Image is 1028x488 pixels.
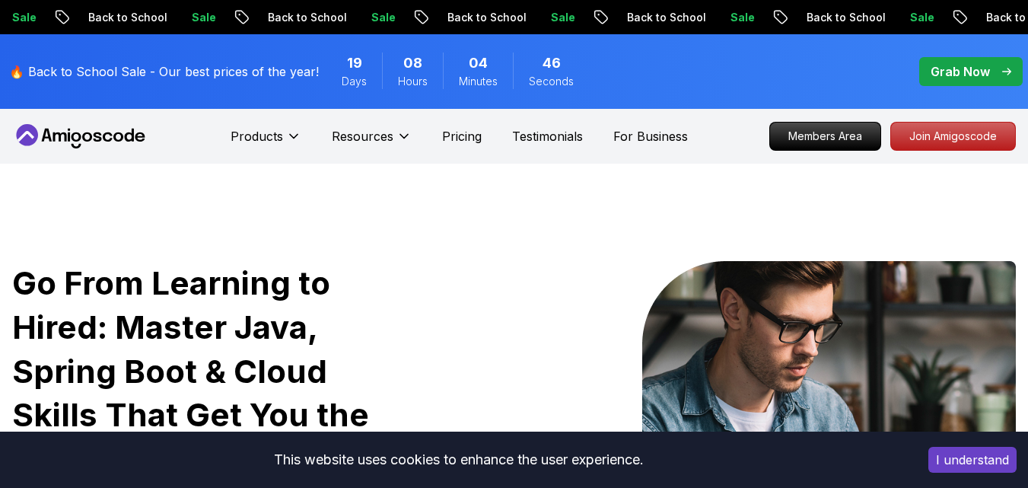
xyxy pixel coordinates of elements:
[613,127,688,145] a: For Business
[73,10,177,25] p: Back to School
[770,123,880,150] p: Members Area
[931,62,990,81] p: Grab Now
[253,10,356,25] p: Back to School
[432,10,536,25] p: Back to School
[529,74,574,89] span: Seconds
[459,74,498,89] span: Minutes
[891,123,1015,150] p: Join Amigoscode
[332,127,393,145] p: Resources
[356,10,405,25] p: Sale
[715,10,764,25] p: Sale
[231,127,301,158] button: Products
[177,10,225,25] p: Sale
[928,447,1017,473] button: Accept cookies
[769,122,881,151] a: Members Area
[332,127,412,158] button: Resources
[398,74,428,89] span: Hours
[791,10,895,25] p: Back to School
[469,53,488,74] span: 4 Minutes
[895,10,944,25] p: Sale
[890,122,1016,151] a: Join Amigoscode
[536,10,584,25] p: Sale
[442,127,482,145] a: Pricing
[231,127,283,145] p: Products
[512,127,583,145] a: Testimonials
[543,53,561,74] span: 46 Seconds
[12,261,416,481] h1: Go From Learning to Hired: Master Java, Spring Boot & Cloud Skills That Get You the
[403,53,422,74] span: 8 Hours
[9,62,319,81] p: 🔥 Back to School Sale - Our best prices of the year!
[11,443,905,477] div: This website uses cookies to enhance the user experience.
[347,53,362,74] span: 19 Days
[342,74,367,89] span: Days
[612,10,715,25] p: Back to School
